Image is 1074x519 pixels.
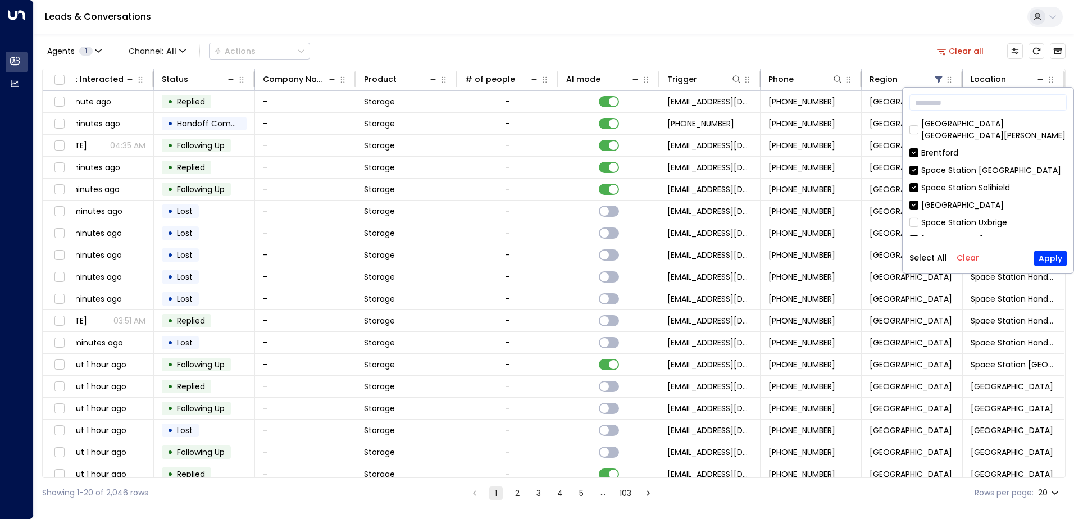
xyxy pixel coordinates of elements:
[768,381,835,392] span: +447586618278
[532,486,545,500] button: Go to page 3
[364,381,395,392] span: Storage
[52,183,66,197] span: Toggle select row
[768,425,835,436] span: +447788175818
[42,43,106,59] button: Agents1
[667,140,752,151] span: leads@space-station.co.uk
[921,182,1010,194] div: Space Station Solihield
[975,487,1034,499] label: Rows per page:
[971,72,1046,86] div: Location
[1029,43,1044,59] span: Refresh
[364,337,395,348] span: Storage
[167,333,173,352] div: •
[61,249,122,261] span: 32 minutes ago
[870,72,944,86] div: Region
[870,162,952,173] span: Birmingham
[52,314,66,328] span: Toggle select row
[364,447,395,458] span: Storage
[667,271,752,283] span: leads@space-station.co.uk
[177,249,193,261] span: Lost
[167,399,173,418] div: •
[61,118,120,129] span: 10 minutes ago
[61,425,126,436] span: about 1 hour ago
[177,184,225,195] span: Following Up
[768,227,835,239] span: +447942512972
[364,359,395,370] span: Storage
[167,421,173,440] div: •
[506,293,510,304] div: -
[364,425,395,436] span: Storage
[971,468,1053,480] span: Space Station Hall Green
[364,468,395,480] span: Storage
[870,293,952,304] span: Birmingham
[932,43,989,59] button: Clear all
[768,206,835,217] span: +447175472883
[255,91,356,112] td: -
[909,253,947,262] button: Select All
[909,234,1067,246] div: [PERSON_NAME]
[667,96,752,107] span: leads@space-station.co.uk
[667,315,752,326] span: leads@space-station.co.uk
[364,403,395,414] span: Storage
[79,47,93,56] span: 1
[177,162,205,173] span: Replied
[768,447,835,458] span: +447364830750
[52,117,66,131] span: Toggle select row
[61,271,122,283] span: 32 minutes ago
[167,443,173,462] div: •
[364,140,395,151] span: Storage
[124,43,190,59] span: Channel:
[870,118,952,129] span: Birmingham
[110,140,145,151] p: 04:35 AM
[870,468,952,480] span: Birmingham
[214,46,256,56] div: Actions
[768,162,835,173] span: +447802495818
[255,310,356,331] td: -
[506,447,510,458] div: -
[506,468,510,480] div: -
[667,337,752,348] span: leads@space-station.co.uk
[177,337,193,348] span: Lost
[167,355,173,374] div: •
[667,403,752,414] span: leads@space-station.co.uk
[971,337,1056,348] span: Space Station Handsworth
[506,249,510,261] div: -
[870,227,952,239] span: Birmingham
[1038,485,1061,501] div: 20
[61,184,120,195] span: 21 minutes ago
[506,184,510,195] div: -
[364,118,395,129] span: Storage
[870,381,952,392] span: Birmingham
[506,162,510,173] div: -
[177,468,205,480] span: Replied
[255,113,356,134] td: -
[52,73,66,87] span: Toggle select all
[909,147,1067,159] div: Brentford
[667,381,752,392] span: leads@space-station.co.uk
[255,463,356,485] td: -
[255,244,356,266] td: -
[667,206,752,217] span: leads@space-station.co.uk
[47,47,75,55] span: Agents
[511,486,524,500] button: Go to page 2
[61,381,126,392] span: about 1 hour ago
[167,114,173,133] div: •
[52,358,66,372] span: Toggle select row
[768,359,835,370] span: +447787414729
[177,271,193,283] span: Lost
[167,267,173,286] div: •
[667,468,752,480] span: leads@space-station.co.uk
[870,72,898,86] div: Region
[506,359,510,370] div: -
[506,118,510,129] div: -
[364,293,395,304] span: Storage
[52,161,66,175] span: Toggle select row
[177,118,256,129] span: Handoff Completed
[506,227,510,239] div: -
[617,486,634,500] button: Go to page 103
[909,217,1067,229] div: Space Station Uxbrige
[177,381,205,392] span: Replied
[506,206,510,217] div: -
[768,315,835,326] span: +447896543215
[870,425,952,436] span: Birmingham
[957,253,979,262] button: Clear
